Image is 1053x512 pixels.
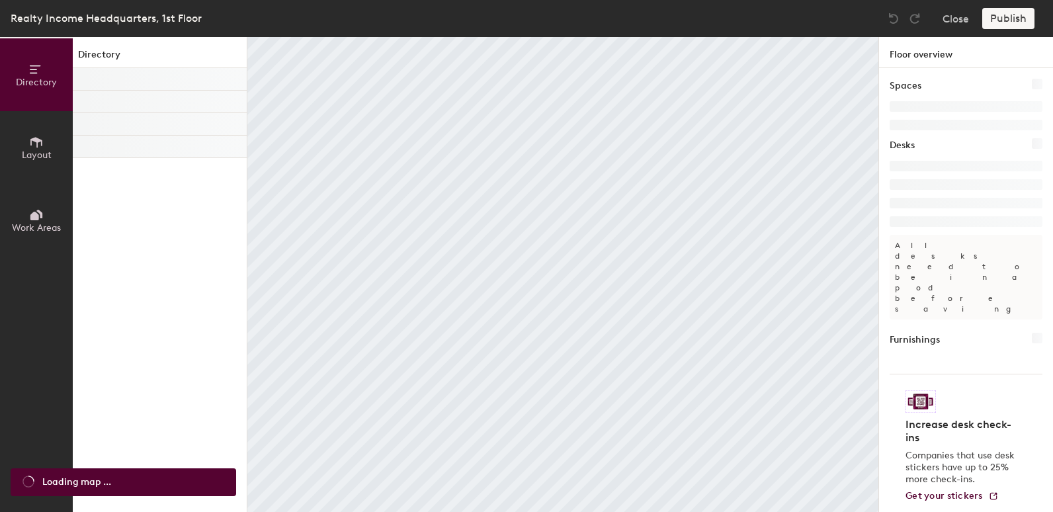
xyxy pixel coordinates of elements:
[943,8,969,29] button: Close
[906,450,1019,486] p: Companies that use desk stickers have up to 25% more check-ins.
[906,490,983,501] span: Get your stickers
[16,77,57,88] span: Directory
[22,149,52,161] span: Layout
[879,37,1053,68] h1: Floor overview
[247,37,878,512] canvas: Map
[908,12,921,25] img: Redo
[906,418,1019,445] h4: Increase desk check-ins
[12,222,61,234] span: Work Areas
[890,235,1042,320] p: All desks need to be in a pod before saving
[11,10,202,26] div: Realty Income Headquarters, 1st Floor
[73,48,247,68] h1: Directory
[42,475,111,490] span: Loading map ...
[890,79,921,93] h1: Spaces
[887,12,900,25] img: Undo
[890,333,940,347] h1: Furnishings
[890,138,915,153] h1: Desks
[906,491,999,502] a: Get your stickers
[906,390,936,413] img: Sticker logo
